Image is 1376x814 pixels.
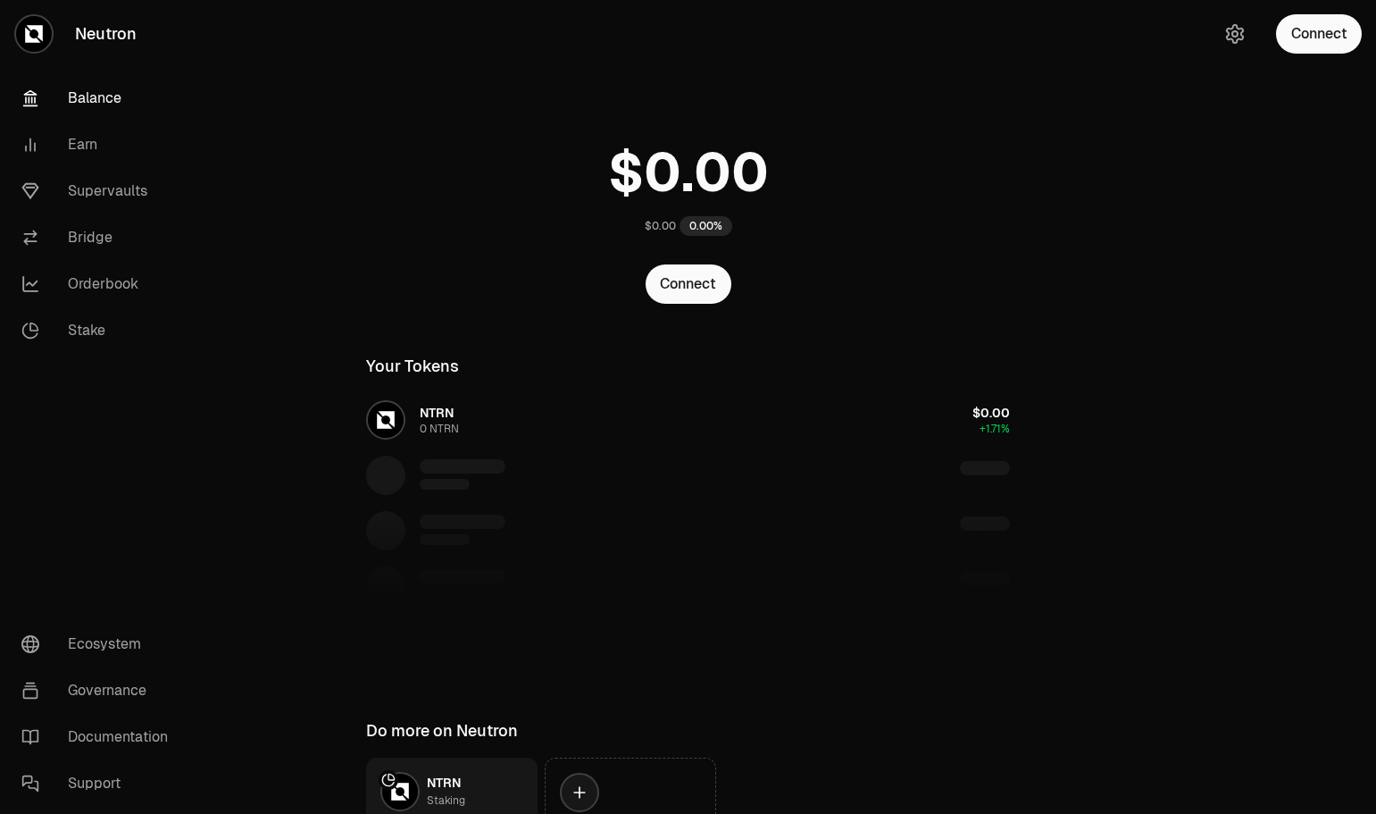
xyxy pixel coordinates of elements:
div: Staking [427,792,465,810]
div: $0.00 [645,219,676,233]
img: NTRN Logo [382,774,418,810]
a: Governance [7,667,193,714]
a: Orderbook [7,261,193,307]
a: Supervaults [7,168,193,214]
span: NTRN [427,775,461,791]
button: Connect [1276,14,1362,54]
a: Documentation [7,714,193,760]
a: Ecosystem [7,621,193,667]
div: 0.00% [680,216,732,236]
a: Earn [7,122,193,168]
a: Balance [7,75,193,122]
div: Your Tokens [366,354,459,379]
a: Support [7,760,193,807]
button: Connect [646,264,731,304]
div: Do more on Neutron [366,718,518,743]
a: Bridge [7,214,193,261]
a: Stake [7,307,193,354]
